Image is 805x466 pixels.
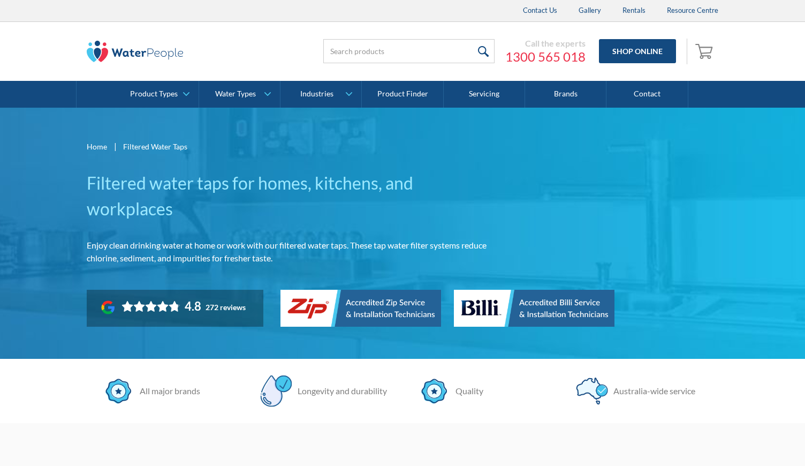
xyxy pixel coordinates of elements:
div: Filtered Water Taps [123,141,187,152]
div: Industries [300,89,333,99]
div: Australia-wide service [608,385,695,397]
a: Contact [606,81,688,108]
a: Industries [280,81,361,108]
img: shopping cart [695,42,716,59]
img: The Water People [87,41,183,62]
a: Water Types [199,81,280,108]
div: Call the experts [505,38,586,49]
div: 4.8 [185,299,201,314]
div: Water Types [215,89,256,99]
a: Servicing [444,81,525,108]
div: Product Types [130,89,178,99]
a: Product Types [117,81,198,108]
div: Longevity and durability [292,385,387,397]
a: Brands [525,81,606,108]
h1: Filtered water taps for homes, kitchens, and workplaces [87,170,498,222]
a: Product Finder [362,81,443,108]
div: Rating: 4.8 out of 5 [121,299,201,314]
input: Search products [323,39,495,63]
a: 1300 565 018 [505,49,586,65]
div: | [112,140,118,153]
a: Open cart [693,39,718,64]
a: Home [87,141,107,152]
div: All major brands [134,385,200,397]
a: Shop Online [599,39,676,63]
div: Quality [450,385,483,397]
div: 272 reviews [206,303,246,312]
p: Enjoy clean drinking water at home or work with our filtered water taps. These tap water filter s... [87,239,498,265]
